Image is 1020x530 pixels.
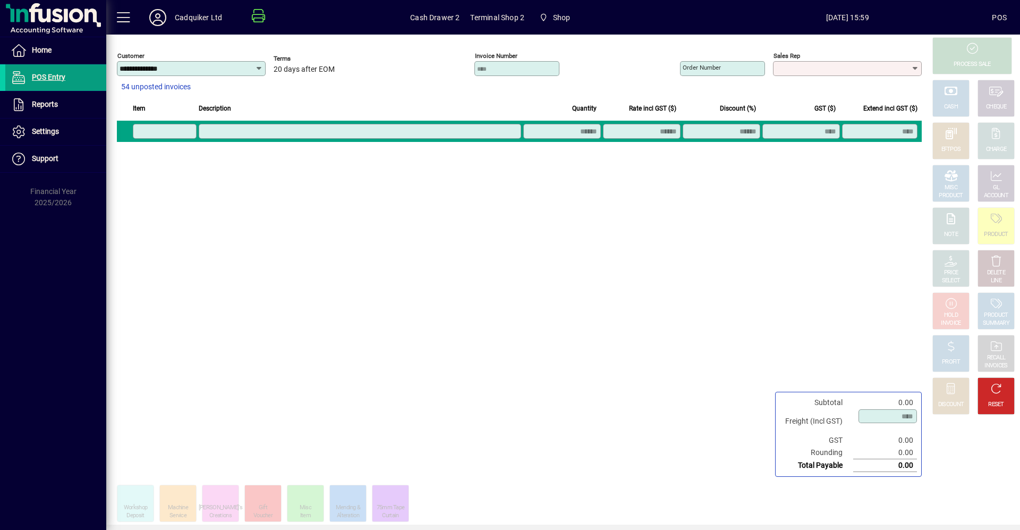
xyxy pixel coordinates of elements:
[141,8,175,27] button: Profile
[984,312,1008,319] div: PRODUCT
[475,52,517,60] mat-label: Invoice number
[780,434,853,447] td: GST
[683,64,721,71] mat-label: Order number
[863,103,917,114] span: Extend incl GST ($)
[987,354,1006,362] div: RECALL
[199,504,243,512] div: [PERSON_NAME]'s
[382,512,398,520] div: Curtain
[124,504,147,512] div: Workshop
[259,504,267,512] div: Gift
[941,146,961,154] div: EFTPOS
[32,100,58,108] span: Reports
[944,103,958,111] div: CASH
[300,504,311,512] div: Misc
[814,103,836,114] span: GST ($)
[853,459,917,472] td: 0.00
[986,103,1006,111] div: CHEQUE
[984,231,1008,239] div: PRODUCT
[410,9,460,26] span: Cash Drawer 2
[32,46,52,54] span: Home
[470,9,524,26] span: Terminal Shop 2
[941,319,960,327] div: INVOICE
[32,73,65,81] span: POS Entry
[992,9,1007,26] div: POS
[274,55,337,62] span: Terms
[199,103,231,114] span: Description
[942,277,960,285] div: SELECT
[5,37,106,64] a: Home
[720,103,756,114] span: Discount (%)
[32,154,58,163] span: Support
[553,9,571,26] span: Shop
[986,146,1007,154] div: CHARGE
[5,91,106,118] a: Reports
[117,52,144,60] mat-label: Customer
[175,9,222,26] div: Cadquiker Ltd
[126,512,144,520] div: Deposit
[780,397,853,409] td: Subtotal
[780,409,853,434] td: Freight (Incl GST)
[944,269,958,277] div: PRICE
[983,319,1009,327] div: SUMMARY
[572,103,597,114] span: Quantity
[984,362,1007,370] div: INVOICES
[168,504,188,512] div: Machine
[629,103,676,114] span: Rate incl GST ($)
[944,312,958,319] div: HOLD
[133,103,146,114] span: Item
[5,119,106,145] a: Settings
[377,504,405,512] div: 75mm Tape
[300,512,311,520] div: Item
[853,397,917,409] td: 0.00
[993,184,1000,192] div: GL
[954,61,991,69] div: PROCESS SALE
[853,434,917,447] td: 0.00
[991,277,1001,285] div: LINE
[5,146,106,172] a: Support
[780,459,853,472] td: Total Payable
[117,78,195,97] button: 54 unposted invoices
[984,192,1008,200] div: ACCOUNT
[938,401,964,409] div: DISCOUNT
[773,52,800,60] mat-label: Sales rep
[535,8,574,27] span: Shop
[945,184,957,192] div: MISC
[853,447,917,459] td: 0.00
[944,231,958,239] div: NOTE
[336,504,361,512] div: Mending &
[939,192,963,200] div: PRODUCT
[253,512,273,520] div: Voucher
[337,512,359,520] div: Alteration
[209,512,232,520] div: Creations
[169,512,186,520] div: Service
[988,401,1004,409] div: RESET
[987,269,1005,277] div: DELETE
[274,65,335,74] span: 20 days after EOM
[942,358,960,366] div: PROFIT
[703,9,992,26] span: [DATE] 15:59
[780,447,853,459] td: Rounding
[121,81,191,92] span: 54 unposted invoices
[32,127,59,136] span: Settings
